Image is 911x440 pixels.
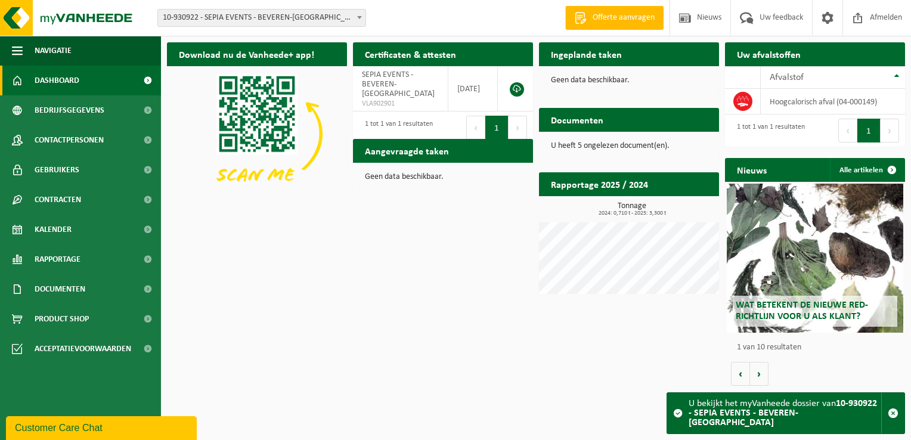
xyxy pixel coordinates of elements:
[35,155,79,185] span: Gebruikers
[689,399,877,427] strong: 10-930922 - SEPIA EVENTS - BEVEREN-[GEOGRAPHIC_DATA]
[359,114,433,141] div: 1 tot 1 van 1 resultaten
[830,158,904,182] a: Alle artikelen
[448,66,498,111] td: [DATE]
[727,184,903,333] a: Wat betekent de nieuwe RED-richtlijn voor u als klant?
[881,119,899,142] button: Next
[35,36,72,66] span: Navigatie
[590,12,658,24] span: Offerte aanvragen
[353,42,468,66] h2: Certificaten & attesten
[35,334,131,364] span: Acceptatievoorwaarden
[485,116,509,140] button: 1
[539,42,634,66] h2: Ingeplande taken
[750,362,769,386] button: Volgende
[466,116,485,140] button: Previous
[770,73,804,82] span: Afvalstof
[362,99,439,109] span: VLA902901
[737,343,899,352] p: 1 van 10 resultaten
[725,42,813,66] h2: Uw afvalstoffen
[167,66,347,202] img: Download de VHEPlus App
[565,6,664,30] a: Offerte aanvragen
[365,173,521,181] p: Geen data beschikbaar.
[35,274,85,304] span: Documenten
[736,300,868,321] span: Wat betekent de nieuwe RED-richtlijn voor u als klant?
[551,76,707,85] p: Geen data beschikbaar.
[167,42,326,66] h2: Download nu de Vanheede+ app!
[551,142,707,150] p: U heeft 5 ongelezen document(en).
[725,158,779,181] h2: Nieuws
[539,108,615,131] h2: Documenten
[157,9,366,27] span: 10-930922 - SEPIA EVENTS - BEVEREN-WAAS
[509,116,527,140] button: Next
[761,89,905,114] td: hoogcalorisch afval (04-000149)
[545,202,719,216] h3: Tonnage
[838,119,857,142] button: Previous
[35,304,89,334] span: Product Shop
[545,210,719,216] span: 2024: 0,710 t - 2025: 3,300 t
[689,393,881,433] div: U bekijkt het myVanheede dossier van
[539,172,660,196] h2: Rapportage 2025 / 2024
[35,125,104,155] span: Contactpersonen
[35,185,81,215] span: Contracten
[731,117,805,144] div: 1 tot 1 van 1 resultaten
[35,95,104,125] span: Bedrijfsgegevens
[857,119,881,142] button: 1
[630,196,718,219] a: Bekijk rapportage
[731,362,750,386] button: Vorige
[158,10,365,26] span: 10-930922 - SEPIA EVENTS - BEVEREN-WAAS
[35,215,72,244] span: Kalender
[362,70,435,98] span: SEPIA EVENTS - BEVEREN-[GEOGRAPHIC_DATA]
[6,414,199,440] iframe: chat widget
[353,139,461,162] h2: Aangevraagde taken
[35,66,79,95] span: Dashboard
[35,244,80,274] span: Rapportage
